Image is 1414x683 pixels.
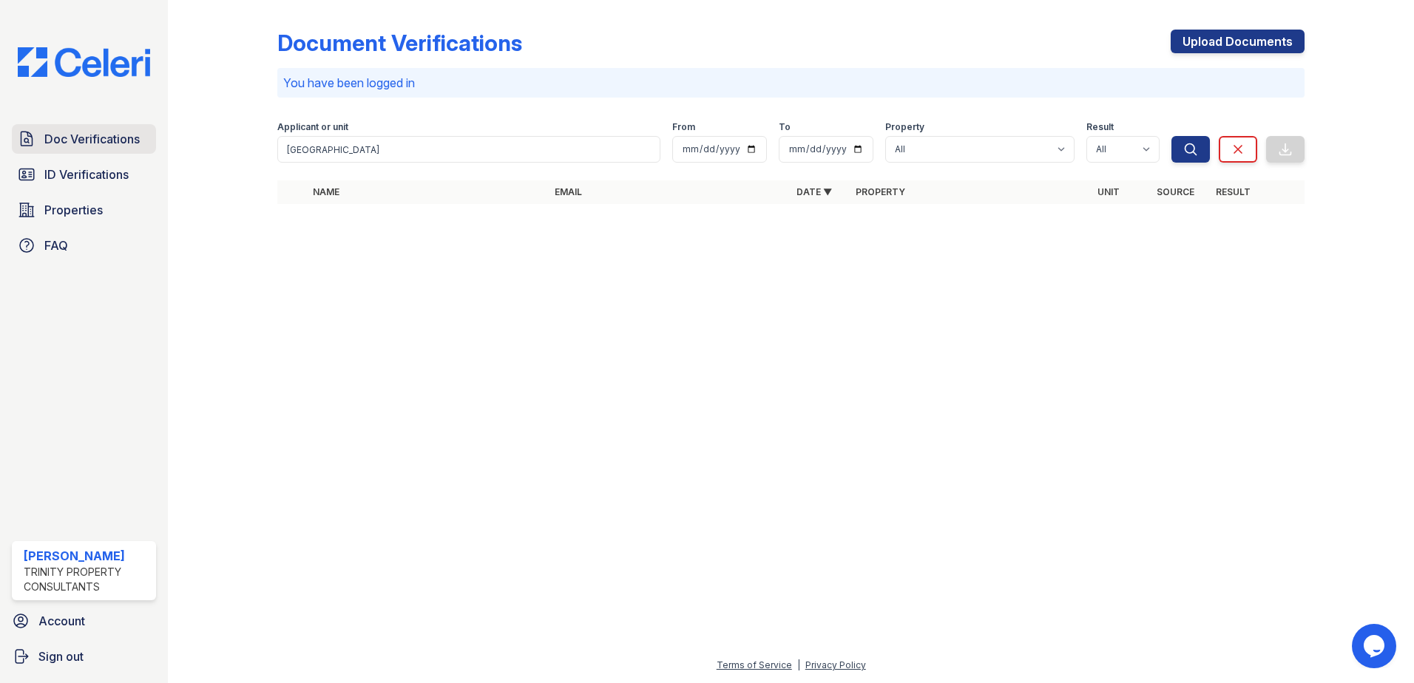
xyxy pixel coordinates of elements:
span: FAQ [44,237,68,254]
a: Result [1216,186,1251,197]
a: Date ▼ [796,186,832,197]
label: Result [1086,121,1114,133]
a: Upload Documents [1171,30,1305,53]
label: From [672,121,695,133]
a: ID Verifications [12,160,156,189]
a: Name [313,186,339,197]
a: Account [6,606,162,636]
iframe: chat widget [1352,624,1399,668]
div: [PERSON_NAME] [24,547,150,565]
div: Document Verifications [277,30,522,56]
span: ID Verifications [44,166,129,183]
a: Privacy Policy [805,659,866,670]
a: Source [1157,186,1194,197]
span: Account [38,612,85,630]
span: Sign out [38,648,84,665]
label: Property [885,121,924,133]
div: | [797,659,800,670]
img: CE_Logo_Blue-a8612792a0a2168367f1c8372b55b34899dd931a85d93a1a3d3e32e68fde9ad4.png [6,47,162,77]
a: Sign out [6,642,162,671]
a: Doc Verifications [12,124,156,154]
div: Trinity Property Consultants [24,565,150,594]
label: Applicant or unit [277,121,348,133]
span: Properties [44,201,103,219]
p: You have been logged in [283,74,1299,92]
a: Properties [12,195,156,225]
a: Property [856,186,905,197]
span: Doc Verifications [44,130,140,148]
a: Unit [1097,186,1120,197]
label: To [779,121,791,133]
input: Search by name, email, or unit number [277,136,660,163]
a: FAQ [12,231,156,260]
a: Email [555,186,582,197]
a: Terms of Service [717,659,792,670]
